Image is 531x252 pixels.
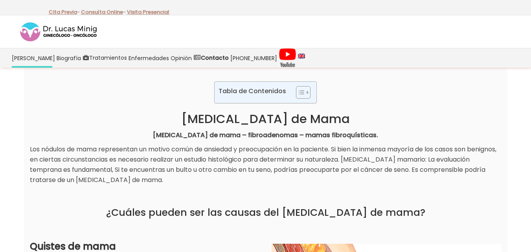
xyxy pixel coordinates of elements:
[82,48,128,68] a: Tratamientos
[170,48,193,68] a: Opinión
[128,48,170,68] a: Enfermedades
[81,8,123,16] a: Consulta Online
[127,8,169,16] a: Visita Presencial
[89,53,127,63] span: Tratamientos
[193,48,230,68] a: Contacto
[171,53,192,63] span: Opinión
[297,48,306,68] a: language english
[30,111,502,126] h1: [MEDICAL_DATA] de Mama
[30,144,502,185] p: Los nódulos de mama representan un motivo común de ansiedad y preocupación en la paciente. Si bie...
[57,53,81,63] span: Biografía
[153,131,378,140] strong: [MEDICAL_DATA] de mama – fibroadenomas – mamas fibroquísticas.
[81,7,126,17] p: -
[12,53,55,63] span: [PERSON_NAME]
[290,86,309,99] a: Toggle Table of Content
[230,53,277,63] span: [PHONE_NUMBER]
[56,48,82,68] a: Biografía
[279,48,296,68] img: Videos Youtube Ginecología
[230,48,278,68] a: [PHONE_NUMBER]
[201,54,229,62] strong: Contacto
[30,207,502,219] h2: ¿Cuáles pueden ser las causas del [MEDICAL_DATA] de mama?
[11,48,56,68] a: [PERSON_NAME]
[49,8,77,16] a: Cita Previa
[49,7,80,17] p: -
[129,53,169,63] span: Enfermedades
[298,53,305,58] img: language english
[219,86,286,96] p: Tabla de Contenidos
[278,48,297,68] a: Videos Youtube Ginecología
